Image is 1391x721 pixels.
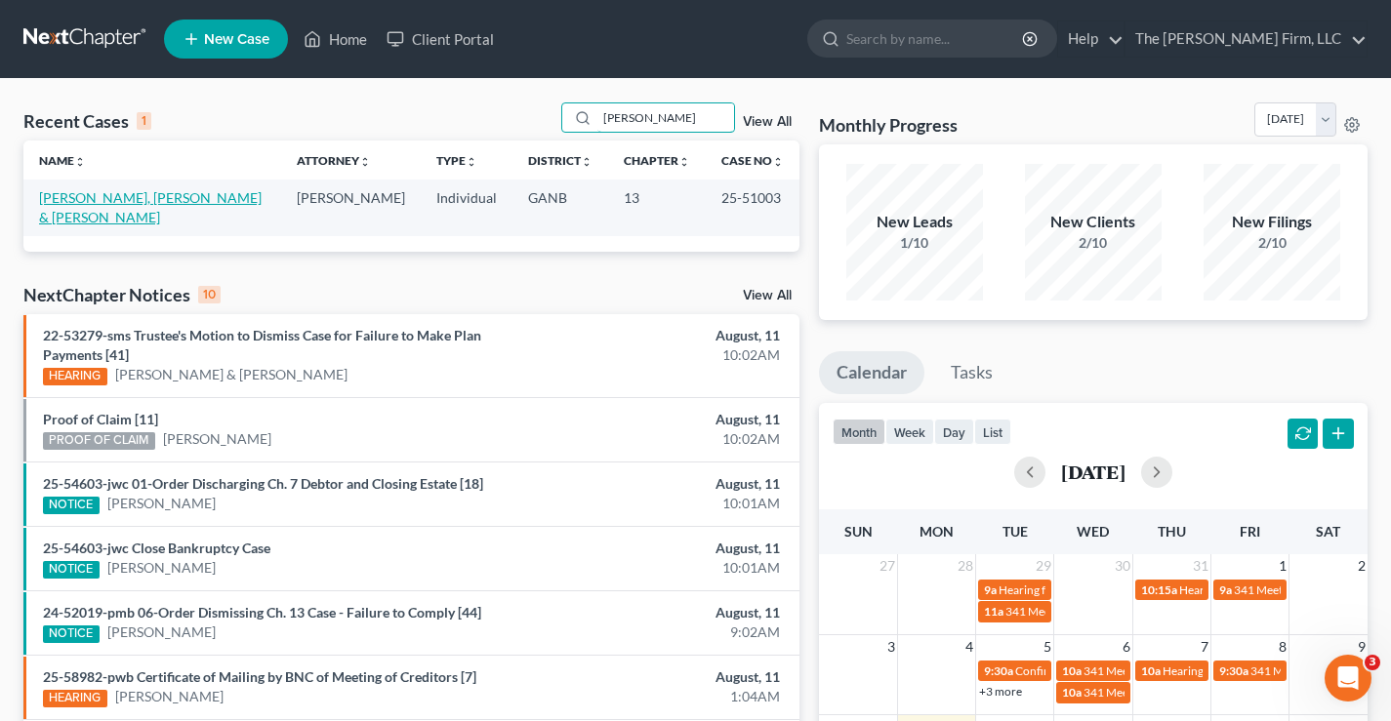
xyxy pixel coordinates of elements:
[974,419,1011,445] button: list
[984,604,1003,619] span: 11a
[528,153,593,168] a: Districtunfold_more
[721,153,784,168] a: Case Nounfold_more
[878,554,897,578] span: 27
[74,156,86,168] i: unfold_more
[833,419,885,445] button: month
[844,523,873,540] span: Sun
[359,156,371,168] i: unfold_more
[1121,635,1132,659] span: 6
[39,153,86,168] a: Nameunfold_more
[163,429,271,449] a: [PERSON_NAME]
[421,180,512,235] td: Individual
[297,153,371,168] a: Attorneyunfold_more
[548,558,780,578] div: 10:01AM
[743,289,792,302] a: View All
[1204,233,1340,253] div: 2/10
[1163,663,1221,678] span: Hearing for
[107,558,216,578] a: [PERSON_NAME]
[548,429,780,449] div: 10:02AM
[846,211,983,233] div: New Leads
[137,112,151,130] div: 1
[1025,211,1162,233] div: New Clients
[548,603,780,622] div: August, 11
[920,523,954,540] span: Mon
[846,233,983,253] div: 1/10
[1219,582,1232,597] span: 9a
[1158,523,1186,540] span: Thu
[1141,582,1177,597] span: 10:15a
[23,283,221,306] div: NextChapter Notices
[934,419,974,445] button: day
[39,189,262,225] a: [PERSON_NAME], [PERSON_NAME] & [PERSON_NAME]
[624,153,690,168] a: Chapterunfold_more
[956,554,975,578] span: 28
[436,153,477,168] a: Typeunfold_more
[819,113,958,137] h3: Monthly Progress
[1204,211,1340,233] div: New Filings
[1125,21,1367,57] a: The [PERSON_NAME] Firm, LLC
[548,687,780,706] div: 1:04AM
[43,540,270,556] a: 25-54603-jwc Close Bankruptcy Case
[466,156,477,168] i: unfold_more
[846,20,1025,57] input: Search by name...
[548,410,780,429] div: August, 11
[115,687,224,706] a: [PERSON_NAME]
[43,690,107,707] div: HEARING
[294,21,377,57] a: Home
[772,156,784,168] i: unfold_more
[198,286,221,303] div: 10
[885,419,934,445] button: week
[1002,523,1028,540] span: Tue
[1084,685,1363,700] span: 341 Meeting for [PERSON_NAME] & [PERSON_NAME]
[1240,523,1260,540] span: Fri
[548,667,780,687] div: August, 11
[1062,663,1082,678] span: 10a
[1316,523,1340,540] span: Sat
[743,115,792,129] a: View All
[1061,461,1125,482] h2: [DATE]
[979,684,1022,699] a: +3 more
[678,156,690,168] i: unfold_more
[706,180,799,235] td: 25-51003
[885,635,897,659] span: 3
[43,432,155,450] div: PROOF OF CLAIM
[107,494,216,513] a: [PERSON_NAME]
[377,21,504,57] a: Client Portal
[548,539,780,558] div: August, 11
[1062,685,1082,700] span: 10a
[1084,663,1259,678] span: 341 Meeting for [PERSON_NAME]
[999,582,1151,597] span: Hearing for [PERSON_NAME]
[43,368,107,385] div: HEARING
[1356,554,1368,578] span: 2
[23,109,151,133] div: Recent Cases
[608,180,706,235] td: 13
[984,582,997,597] span: 9a
[512,180,608,235] td: GANB
[933,351,1010,394] a: Tasks
[1219,663,1248,678] span: 9:30a
[581,156,593,168] i: unfold_more
[1034,554,1053,578] span: 29
[1191,554,1210,578] span: 31
[1356,635,1368,659] span: 9
[43,497,100,514] div: NOTICE
[1025,233,1162,253] div: 2/10
[43,327,481,363] a: 22-53279-sms Trustee's Motion to Dismiss Case for Failure to Make Plan Payments [41]
[963,635,975,659] span: 4
[1199,635,1210,659] span: 7
[1365,655,1380,670] span: 3
[43,668,476,685] a: 25-58982-pwb Certificate of Mailing by BNC of Meeting of Creditors [7]
[43,411,158,427] a: Proof of Claim [11]
[43,561,100,579] div: NOTICE
[204,32,269,47] span: New Case
[548,474,780,494] div: August, 11
[115,365,348,384] a: [PERSON_NAME] & [PERSON_NAME]
[548,622,780,642] div: 9:02AM
[1179,582,1331,597] span: Hearing for [PERSON_NAME]
[548,345,780,365] div: 10:02AM
[43,475,483,492] a: 25-54603-jwc 01-Order Discharging Ch. 7 Debtor and Closing Estate [18]
[1058,21,1124,57] a: Help
[1141,663,1161,678] span: 10a
[597,103,734,132] input: Search by name...
[1015,663,1239,678] span: Confirmation Hearing for [PERSON_NAME]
